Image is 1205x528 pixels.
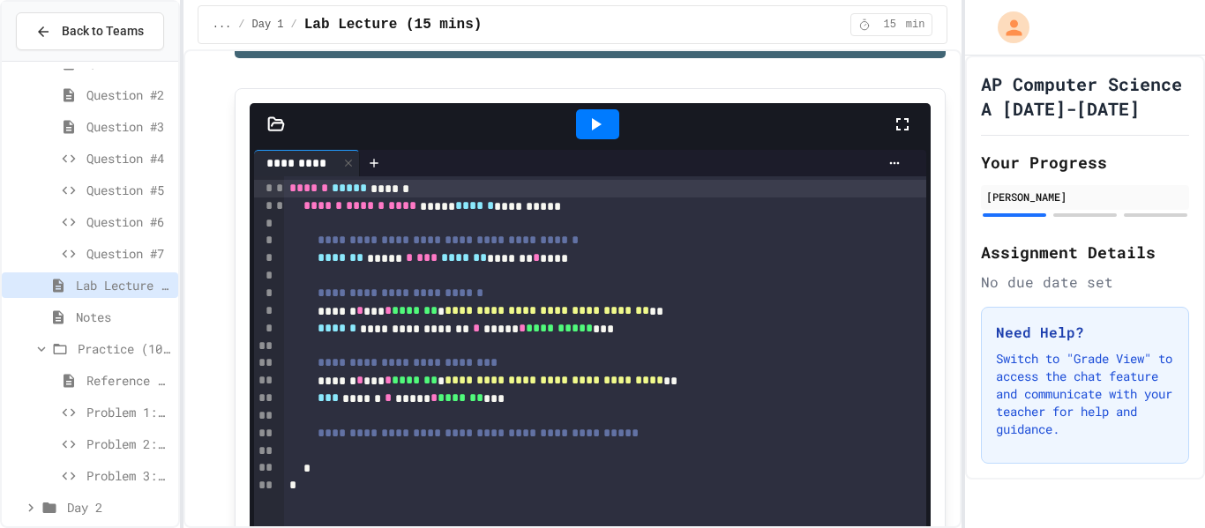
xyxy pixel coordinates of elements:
[304,14,483,35] span: Lab Lecture (15 mins)
[238,18,244,32] span: /
[86,403,171,421] span: Problem 1: Book Rating Difference
[86,435,171,453] span: Problem 2: Page Count Comparison
[76,276,171,294] span: Lab Lecture (15 mins)
[86,181,171,199] span: Question #5
[981,240,1189,264] h2: Assignment Details
[996,350,1174,438] p: Switch to "Grade View" to access the chat feature and communicate with your teacher for help and ...
[86,149,171,167] span: Question #4
[86,244,171,263] span: Question #7
[16,12,164,50] button: Back to Teams
[86,86,171,104] span: Question #2
[86,371,171,390] span: Reference link
[213,18,232,32] span: ...
[979,7,1034,48] div: My Account
[67,498,171,517] span: Day 2
[252,18,284,32] span: Day 1
[981,71,1189,121] h1: AP Computer Science A [DATE]-[DATE]
[62,22,144,41] span: Back to Teams
[78,339,171,358] span: Practice (10 mins)
[981,271,1189,293] div: No due date set
[981,150,1189,175] h2: Your Progress
[86,212,171,231] span: Question #6
[86,466,171,485] span: Problem 3: Library Growth
[86,117,171,136] span: Question #3
[986,189,1184,205] div: [PERSON_NAME]
[996,322,1174,343] h3: Need Help?
[291,18,297,32] span: /
[906,18,925,32] span: min
[876,18,904,32] span: 15
[76,308,171,326] span: Notes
